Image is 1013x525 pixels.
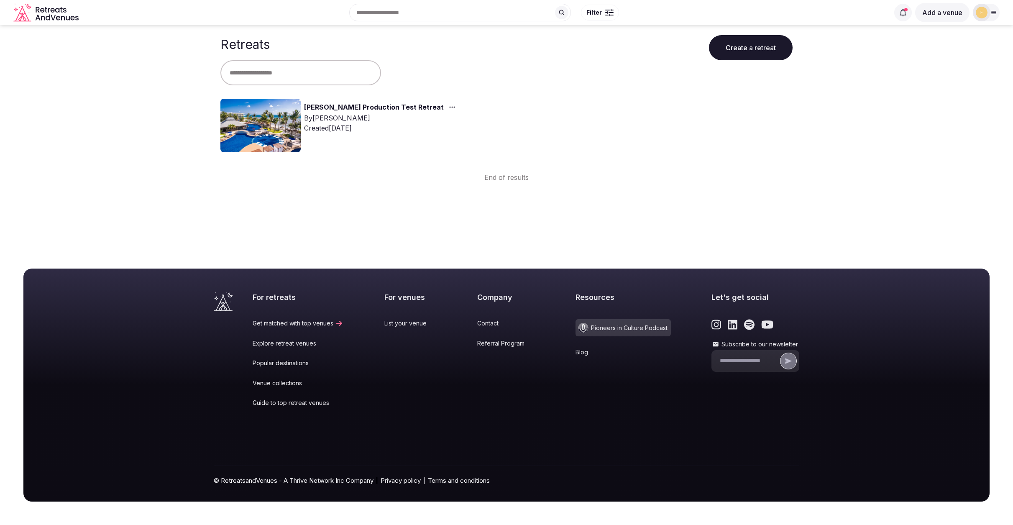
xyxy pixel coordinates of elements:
[761,319,773,330] a: Link to the retreats and venues Youtube page
[428,476,490,485] a: Terms and conditions
[253,379,343,387] a: Venue collections
[253,359,343,367] a: Popular destinations
[728,319,737,330] a: Link to the retreats and venues LinkedIn page
[711,340,799,348] label: Subscribe to our newsletter
[384,292,437,302] h2: For venues
[304,123,459,133] div: Created [DATE]
[304,113,459,123] div: By [PERSON_NAME]
[384,319,437,328] a: List your venue
[576,319,671,336] a: Pioneers in Culture Podcast
[214,466,799,502] div: © RetreatsandVenues - A Thrive Network Inc Company
[304,102,444,113] a: [PERSON_NAME] Production Test Retreat
[253,399,343,407] a: Guide to top retreat venues
[477,319,535,328] a: Contact
[13,3,80,22] svg: Retreats and Venues company logo
[253,292,343,302] h2: For retreats
[214,292,233,311] a: Visit the homepage
[976,7,987,18] img: fromsonmarkrl
[220,159,793,182] div: End of results
[13,3,80,22] a: Visit the homepage
[576,348,671,356] a: Blog
[709,35,793,60] button: Create a retreat
[220,37,270,52] h1: Retreats
[381,476,421,485] a: Privacy policy
[253,319,343,328] a: Get matched with top venues
[220,99,301,152] img: Top retreat image for the retreat: Corey's Production Test Retreat
[711,292,799,302] h2: Let's get social
[477,292,535,302] h2: Company
[576,292,671,302] h2: Resources
[586,8,602,17] span: Filter
[744,319,755,330] a: Link to the retreats and venues Spotify page
[477,339,535,348] a: Referral Program
[915,8,970,17] a: Add a venue
[581,5,619,20] button: Filter
[711,319,721,330] a: Link to the retreats and venues Instagram page
[253,339,343,348] a: Explore retreat venues
[915,3,970,22] button: Add a venue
